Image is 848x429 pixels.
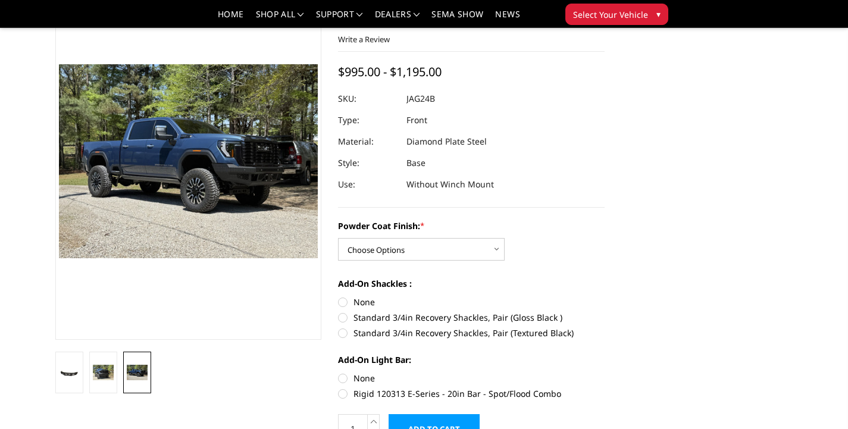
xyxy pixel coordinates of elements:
[338,296,605,308] label: None
[406,88,435,109] dd: JAG24B
[573,8,648,21] span: Select Your Vehicle
[338,131,398,152] dt: Material:
[406,131,487,152] dd: Diamond Plate Steel
[338,64,442,80] span: $995.00 - $1,195.00
[406,152,425,174] dd: Base
[338,152,398,174] dt: Style:
[127,365,148,380] img: 2024-2025 GMC 2500-3500 - FT Series - Base Front Bumper
[406,174,494,195] dd: Without Winch Mount
[338,311,605,324] label: Standard 3/4in Recovery Shackles, Pair (Gloss Black )
[406,109,427,131] dd: Front
[338,109,398,131] dt: Type:
[338,327,605,339] label: Standard 3/4in Recovery Shackles, Pair (Textured Black)
[93,365,114,380] img: 2024-2025 GMC 2500-3500 - FT Series - Base Front Bumper
[218,10,243,27] a: Home
[656,8,661,20] span: ▾
[338,34,390,45] a: Write a Review
[256,10,304,27] a: shop all
[338,372,605,384] label: None
[338,277,605,290] label: Add-On Shackles :
[316,10,363,27] a: Support
[338,353,605,366] label: Add-On Light Bar:
[431,10,483,27] a: SEMA Show
[338,220,605,232] label: Powder Coat Finish:
[375,10,420,27] a: Dealers
[338,387,605,400] label: Rigid 120313 E-Series - 20in Bar - Spot/Flood Combo
[338,174,398,195] dt: Use:
[565,4,668,25] button: Select Your Vehicle
[59,369,80,378] img: 2024-2025 GMC 2500-3500 - FT Series - Base Front Bumper
[338,88,398,109] dt: SKU:
[495,10,520,27] a: News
